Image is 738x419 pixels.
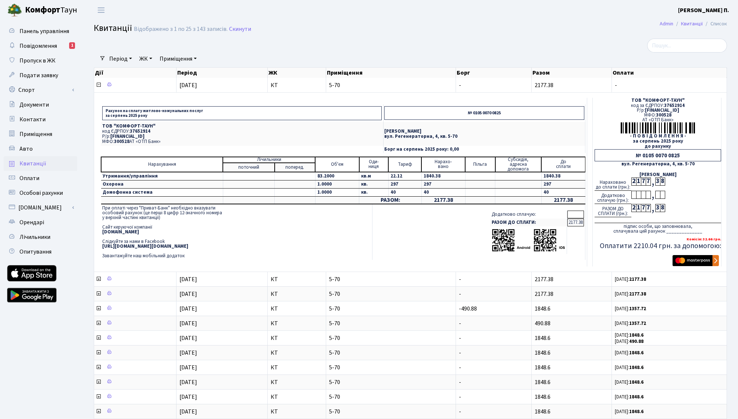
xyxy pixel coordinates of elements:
[329,350,453,356] span: 5-70
[459,378,461,386] span: -
[595,108,721,113] div: Р/р:
[271,335,323,341] span: КТ
[535,349,550,357] span: 1848.6
[595,98,721,103] div: ТОВ "КОМФОРТ-ТАУН"
[384,134,584,139] p: вул. Регенераторна, 4, кв. 5-70
[4,127,77,142] a: Приміщення
[541,180,585,188] td: 297
[102,106,382,120] p: Рахунок на сплату житлово-комунальних послуг за серпень 2025 року
[271,409,323,415] span: КТ
[541,196,585,204] td: 2177.38
[384,106,584,120] p: № 0105 0070 0825
[595,172,721,177] div: [PERSON_NAME]
[595,103,721,108] div: код за ЄДРПОУ:
[271,365,323,370] span: КТ
[459,334,461,342] span: -
[19,42,57,50] span: Повідомлення
[629,338,643,345] b: 490.88
[229,26,251,33] a: Скинути
[629,305,646,312] b: 1357.72
[421,157,465,172] td: Нарахо- вано
[629,291,646,297] b: 2177.38
[615,350,643,356] small: [DATE]:
[271,276,323,282] span: КТ
[7,3,22,18] img: logo.png
[179,393,197,401] span: [DATE]
[4,83,77,97] a: Спорт
[4,68,77,83] a: Подати заявку
[459,275,461,283] span: -
[660,178,665,186] div: 8
[535,319,550,327] span: 490.88
[101,172,223,180] td: Утримання/управління
[179,290,197,298] span: [DATE]
[595,149,721,161] div: № 0105 0070 0825
[179,408,197,416] span: [DATE]
[271,291,323,297] span: КТ
[4,244,77,259] a: Опитування
[271,82,323,88] span: КТ
[179,81,197,89] span: [DATE]
[315,172,359,180] td: 83.2000
[595,139,721,144] div: за серпень 2025 року
[629,408,643,415] b: 1848.6
[114,138,129,145] span: 300528
[459,364,461,372] span: -
[388,157,421,172] td: Тариф
[136,53,155,65] a: ЖК
[271,350,323,356] span: КТ
[92,4,110,16] button: Переключити навігацію
[541,188,585,196] td: 40
[19,248,51,256] span: Опитування
[359,196,421,204] td: РАЗОМ:
[459,408,461,416] span: -
[673,255,719,266] img: Masterpass
[359,172,388,180] td: кв.м
[19,174,39,182] span: Оплати
[532,68,612,78] th: Разом
[179,349,197,357] span: [DATE]
[629,332,643,339] b: 1848.6
[19,115,46,123] span: Контакти
[615,379,643,386] small: [DATE]:
[678,6,729,15] a: [PERSON_NAME] П.
[535,81,553,89] span: 2177.38
[101,188,223,196] td: Домофонна система
[4,53,77,68] a: Пропуск в ЖК
[541,157,585,172] td: До cплати
[629,320,646,327] b: 1357.72
[615,305,646,312] small: [DATE]:
[102,229,139,235] b: [DOMAIN_NAME]
[595,144,721,149] div: до рахунку
[4,171,77,186] a: Оплати
[595,204,631,217] div: РАЗОМ ДО СПЛАТИ (грн.):
[492,228,565,252] img: apps-qrcodes.png
[271,394,323,400] span: КТ
[629,394,643,400] b: 1848.6
[535,364,550,372] span: 1848.6
[459,81,461,89] span: -
[535,393,550,401] span: 1848.6
[647,39,727,53] input: Пошук...
[649,16,738,32] nav: breadcrumb
[631,204,636,212] div: 2
[4,156,77,171] a: Квитанції
[641,178,646,186] div: 7
[595,118,721,122] div: АТ «ОТП Банк»
[329,394,453,400] span: 5-70
[326,68,456,78] th: Приміщення
[19,71,58,79] span: Подати заявку
[388,188,421,196] td: 40
[329,306,453,312] span: 5-70
[615,320,646,327] small: [DATE]:
[19,233,50,241] span: Лічильники
[384,147,584,152] p: Борг на серпень 2025 року: 0,00
[459,393,461,401] span: -
[329,335,453,341] span: 5-70
[535,378,550,386] span: 1848.6
[223,163,274,172] td: поточний
[329,276,453,282] span: 5-70
[615,82,724,88] span: -
[359,157,388,172] td: Оди- ниця
[110,133,145,140] span: [FINANCIAL_ID]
